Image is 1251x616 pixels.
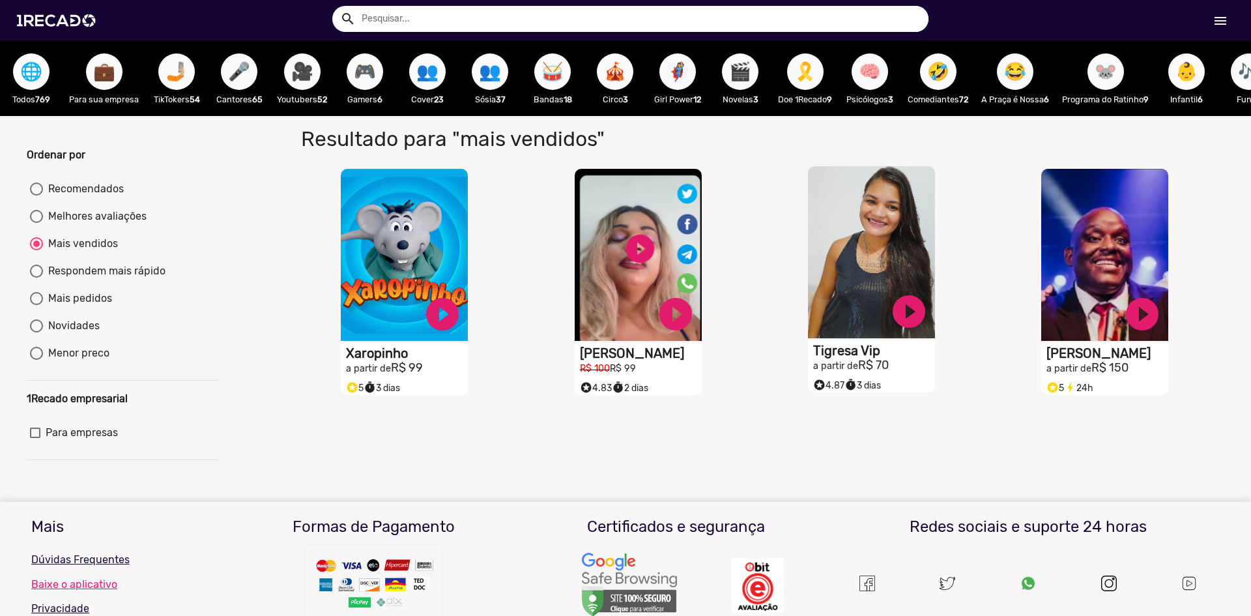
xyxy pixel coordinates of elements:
[1213,13,1228,29] mat-icon: Início
[43,318,100,334] div: Novidades
[656,295,695,334] a: play_circle_filled
[1044,95,1049,104] b: 6
[541,53,564,90] span: 🥁
[580,345,702,361] h1: [PERSON_NAME]
[284,53,321,90] button: 🎥
[340,11,356,27] mat-icon: Example home icon
[844,379,857,391] small: timer
[908,93,968,106] p: Comediantes
[13,53,50,90] button: 🌐
[409,53,446,90] button: 👥
[43,236,118,252] div: Mais vendidos
[43,209,147,224] div: Melhores avaliações
[597,53,633,90] button: 🎪
[859,576,875,591] img: Um recado,1Recado,1 recado,vídeo de famosos,site para pagar famosos,vídeos e lives exclusivas de ...
[659,53,696,90] button: 🦸‍♀️
[1064,381,1076,394] small: bolt
[214,93,264,106] p: Cantores
[165,53,188,90] span: 🤳🏼
[1198,95,1203,104] b: 6
[228,53,250,90] span: 🎤
[434,95,444,104] b: 23
[534,53,571,90] button: 🥁
[732,558,784,612] img: Um recado,1Recado,1 recado,vídeo de famosos,site para pagar famosos,vídeos e lives exclusivas de ...
[729,53,751,90] span: 🎬
[753,95,758,104] b: 3
[852,53,888,90] button: 🧠
[27,149,85,161] b: Ordenar por
[888,95,893,104] b: 3
[1087,53,1124,90] button: 🐭
[940,576,955,591] img: twitter.svg
[1046,361,1168,375] h2: R$ 150
[340,93,390,106] p: Gamers
[1123,295,1162,334] a: play_circle_filled
[564,95,572,104] b: 18
[813,360,858,372] small: a partir de
[580,363,610,374] small: R$ 100
[31,518,213,536] h3: Mais
[959,95,968,104] b: 72
[1046,378,1059,394] i: Selo super talento
[93,53,115,90] span: 💼
[612,381,624,394] small: timer
[336,7,358,29] button: Example home icon
[1062,93,1149,106] p: Programa do Ratinho
[667,53,689,90] span: 🦸‍♀️
[346,345,468,361] h1: Xaropinho
[1064,378,1076,394] i: bolt
[423,295,462,334] a: play_circle_filled
[347,53,383,90] button: 🎮
[364,383,400,394] span: 3 dias
[1064,383,1093,394] span: 24h
[190,95,200,104] b: 54
[794,53,816,90] span: 🎗️
[346,363,391,374] small: a partir de
[787,53,824,90] button: 🎗️
[1101,576,1117,591] img: instagram.svg
[291,126,907,151] h1: Resultado para "mais vendidos"
[403,93,452,106] p: Cover
[377,95,382,104] b: 6
[837,518,1220,536] h3: Redes sociais e suporte 24 horas
[653,93,702,106] p: Girl Power
[844,380,881,391] span: 3 dias
[27,392,128,405] b: 1Recado empresarial
[1175,53,1198,90] span: 👶
[1095,53,1117,90] span: 🐭
[1181,575,1198,592] img: Um recado,1Recado,1 recado,vídeo de famosos,site para pagar famosos,vídeos e lives exclusivas de ...
[604,53,626,90] span: 🎪
[580,378,592,394] i: Selo super talento
[416,53,439,90] span: 👥
[590,93,640,106] p: Circo
[844,375,857,391] i: timer
[31,578,213,591] a: Baixe o aplicativo
[346,381,358,394] small: stars
[1046,383,1064,394] span: 5
[7,93,56,106] p: Todos
[1162,93,1211,106] p: Infantil
[1020,576,1036,591] img: Um recado,1Recado,1 recado,vídeo de famosos,site para pagar famosos,vídeos e lives exclusivas de ...
[43,263,165,279] div: Respondem mais rápido
[1046,381,1059,394] small: stars
[152,93,201,106] p: TikTokers
[20,53,42,90] span: 🌐
[496,95,506,104] b: 37
[623,95,628,104] b: 3
[778,93,832,106] p: Doe 1Recado
[981,93,1049,106] p: A Praça é Nossa
[43,291,112,306] div: Mais pedidos
[1004,53,1026,90] span: 😂
[813,379,826,391] small: stars
[472,53,508,90] button: 👥
[889,292,928,331] a: play_circle_filled
[352,6,928,32] input: Pesquisar...
[341,169,468,341] video: S1RECADO vídeos dedicados para fãs e empresas
[291,53,313,90] span: 🎥
[346,383,364,394] span: 5
[479,53,501,90] span: 👥
[859,53,881,90] span: 🧠
[845,93,895,106] p: Psicólogos
[813,380,844,391] span: 4.87
[1041,169,1168,341] video: S1RECADO vídeos dedicados para fãs e empresas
